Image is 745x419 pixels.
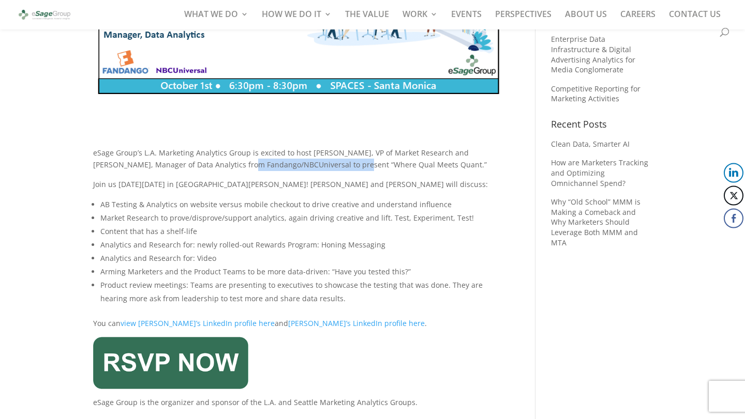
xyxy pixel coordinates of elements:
li: Content that has a shelf-life [100,225,504,238]
li: Product review meetings: Teams are presenting to executives to showcase the testing that was done... [100,278,504,305]
a: How are Marketers Tracking and Optimizing Omnichannel Spend? [551,158,648,188]
a: view [PERSON_NAME]’s LinkedIn profile here [121,318,275,328]
a: HOW WE DO IT [262,10,332,28]
li: AB Testing & Analytics on website versus mobile checkout to drive creative and understand influence [100,198,504,211]
p: Join us [DATE][DATE] in [GEOGRAPHIC_DATA][PERSON_NAME]! [PERSON_NAME] and [PERSON_NAME] will disc... [93,178,504,198]
button: LinkedIn Share [724,163,743,182]
a: Competitive Reporting for Marketing Activities [551,84,640,104]
li: Market Research to prove/disprove/support analytics, again driving creative and lift. Test, Exper... [100,211,504,225]
p: You can and . [93,317,504,337]
a: Why “Old School” MMM is Making a Comeback and Why Marketers Should Leverage Both MMM and MTA [551,197,640,247]
li: Analytics and Research for: Video [100,252,504,265]
button: Facebook Share [724,208,743,228]
li: Analytics and Research for: newly rolled-out Rewards Program: Honing Messaging [100,238,504,252]
div: eSage Group’s L.A. Marketing Analytics Group is excited to host [PERSON_NAME], VP of Market Resea... [93,147,504,409]
li: Arming Marketers and the Product Teams to be more data-driven: “Have you tested this?” [100,265,504,278]
a: [PERSON_NAME]’s LinkedIn profile here [288,318,425,328]
h4: Recent Posts [551,119,652,134]
img: eSage Group [18,7,71,22]
a: CAREERS [620,10,655,28]
a: PERSPECTIVES [495,10,552,28]
a: CONTACT US [669,10,721,28]
a: ABOUT US [565,10,607,28]
a: WHAT WE DO [184,10,248,28]
button: Twitter Share [724,185,743,205]
a: THE VALUE [345,10,389,28]
a: Clean Data, Smarter AI [551,139,630,149]
a: EVENTS [451,10,482,28]
p: eSage Group is the organizer and sponsor of the L.A. and Seattle Marketing Analytics Groups. [93,396,504,409]
a: Enterprise Data Infrastructure & Digital Advertising Analytics for Media Conglomerate [551,34,635,74]
a: WORK [403,10,438,28]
